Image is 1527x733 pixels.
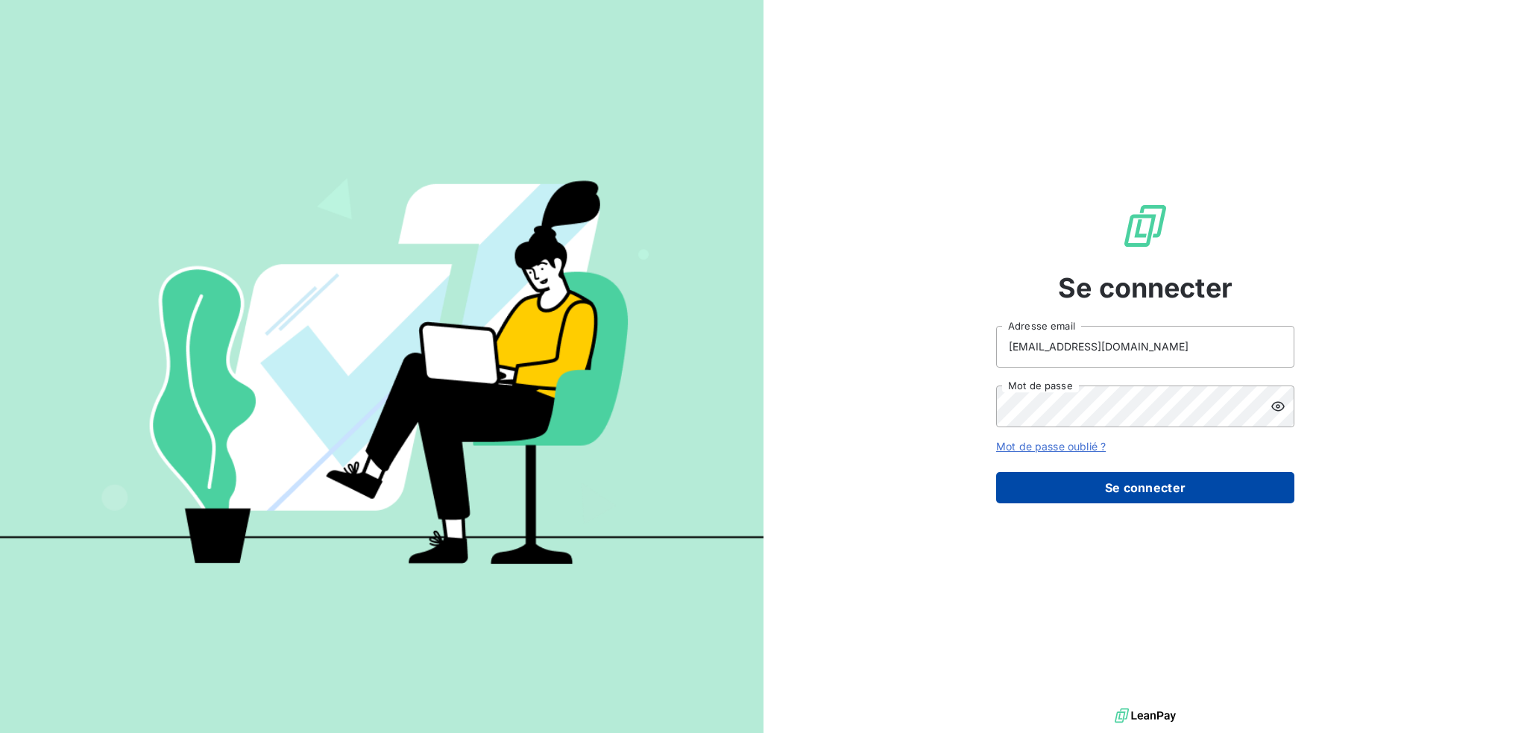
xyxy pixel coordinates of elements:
[996,326,1294,368] input: placeholder
[1121,202,1169,250] img: Logo LeanPay
[1058,268,1232,308] span: Se connecter
[996,440,1106,453] a: Mot de passe oublié ?
[1115,705,1176,727] img: logo
[996,472,1294,503] button: Se connecter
